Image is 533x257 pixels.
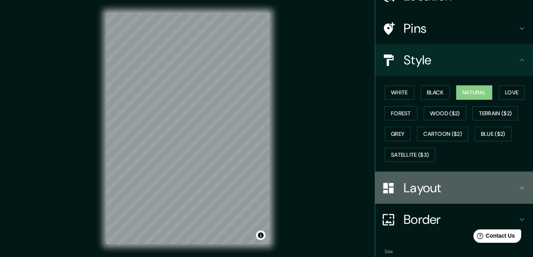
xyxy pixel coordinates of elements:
[385,248,393,255] label: Size
[456,85,492,100] button: Natural
[404,52,517,68] h4: Style
[256,231,266,240] button: Toggle attribution
[421,85,450,100] button: Black
[499,85,525,100] button: Love
[385,85,414,100] button: White
[385,127,411,141] button: Grey
[375,204,533,235] div: Border
[475,127,512,141] button: Blue ($2)
[385,148,435,162] button: Satellite ($3)
[375,172,533,204] div: Layout
[404,212,517,227] h4: Border
[404,21,517,36] h4: Pins
[375,13,533,44] div: Pins
[385,106,417,121] button: Forest
[417,127,468,141] button: Cartoon ($2)
[463,226,524,248] iframe: Help widget launcher
[473,106,518,121] button: Terrain ($2)
[404,180,517,196] h4: Layout
[424,106,466,121] button: Wood ($2)
[106,13,269,244] canvas: Map
[375,44,533,76] div: Style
